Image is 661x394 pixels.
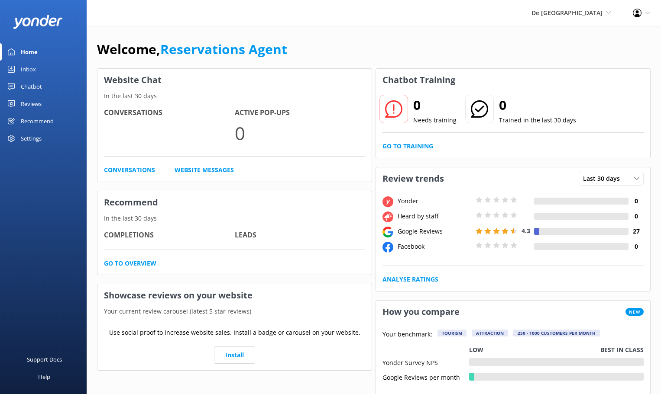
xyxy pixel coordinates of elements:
[583,174,625,183] span: Last 30 days
[109,328,360,337] p: Use social proof to increase website sales. Install a badge or carousel on your website.
[413,95,457,115] h2: 0
[382,358,469,366] div: Yonder Survey NPS
[97,214,372,223] p: In the last 30 days
[97,69,372,91] h3: Website Chat
[395,242,473,251] div: Facebook
[97,284,372,307] h3: Showcase reviews on your website
[97,91,372,101] p: In the last 30 days
[235,107,366,119] h4: Active Pop-ups
[629,196,644,206] h4: 0
[235,230,366,241] h4: Leads
[21,112,54,130] div: Recommend
[104,259,156,268] a: Go to overview
[13,15,63,29] img: yonder-white-logo.png
[21,95,42,112] div: Reviews
[395,196,473,206] div: Yonder
[104,165,155,175] a: Conversations
[160,40,287,58] a: Reservations Agent
[629,242,644,251] h4: 0
[376,167,450,190] h3: Review trends
[513,330,600,336] div: 250 - 1000 customers per month
[104,107,235,119] h4: Conversations
[437,330,467,336] div: Tourism
[522,227,530,235] span: 4.3
[600,345,644,355] p: Best in class
[21,61,36,78] div: Inbox
[27,351,62,368] div: Support Docs
[376,301,466,323] h3: How you compare
[382,275,438,284] a: Analyse Ratings
[382,141,433,151] a: Go to Training
[382,330,432,340] p: Your benchmark:
[214,346,255,364] a: Install
[395,211,473,221] div: Heard by staff
[395,227,473,236] div: Google Reviews
[175,165,234,175] a: Website Messages
[97,39,287,60] h1: Welcome,
[469,345,483,355] p: Low
[235,119,366,147] p: 0
[21,78,42,95] div: Chatbot
[629,211,644,221] h4: 0
[21,130,42,147] div: Settings
[97,307,372,316] p: Your current review carousel (latest 5 star reviews)
[376,69,462,91] h3: Chatbot Training
[625,308,644,316] span: New
[104,230,235,241] h4: Completions
[21,43,38,61] div: Home
[531,9,603,17] span: De [GEOGRAPHIC_DATA]
[499,115,576,125] p: Trained in the last 30 days
[97,191,372,214] h3: Recommend
[38,368,50,385] div: Help
[499,95,576,115] h2: 0
[382,373,469,381] div: Google Reviews per month
[629,227,644,236] h4: 27
[472,330,508,336] div: Attraction
[413,115,457,125] p: Needs training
